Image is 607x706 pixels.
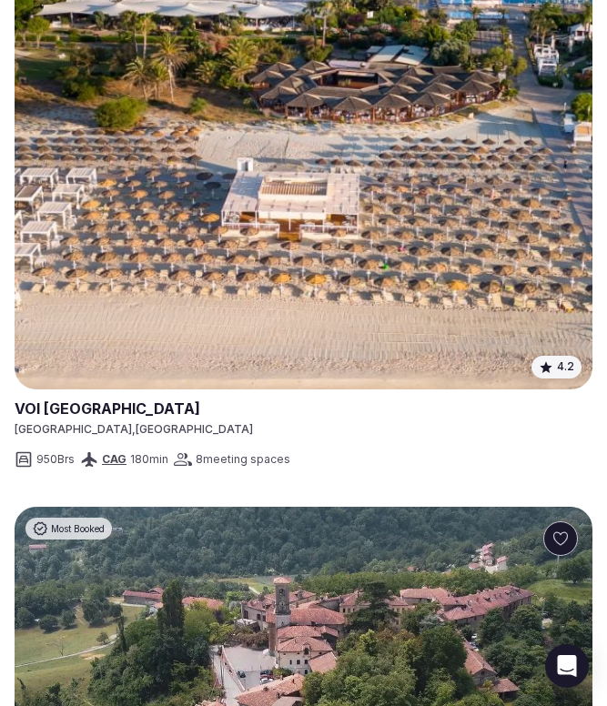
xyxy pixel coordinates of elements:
[136,422,253,436] span: [GEOGRAPHIC_DATA]
[545,644,589,688] div: Open Intercom Messenger
[36,452,75,468] span: 950 Brs
[132,422,136,436] span: ,
[25,518,112,540] div: Most Booked
[557,359,574,375] span: 4.2
[102,452,126,466] a: CAG
[15,391,592,422] a: View venue
[15,422,132,436] span: [GEOGRAPHIC_DATA]
[531,356,582,378] button: 4.2
[51,522,105,535] span: Most Booked
[196,452,290,468] span: 8 meeting spaces
[130,452,168,468] span: 180 min
[15,391,592,422] h2: VOI [GEOGRAPHIC_DATA]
